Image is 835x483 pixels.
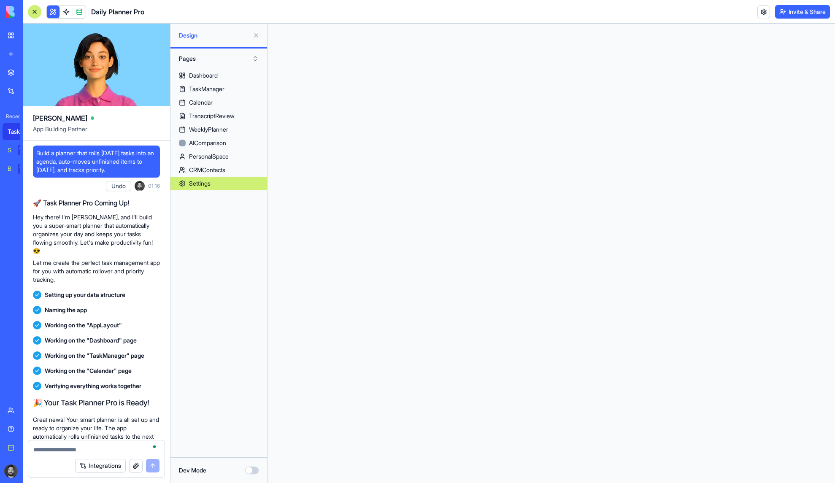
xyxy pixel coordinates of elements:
[189,152,229,161] div: PersonalSpace
[189,85,224,93] div: TaskManager
[45,382,141,390] span: Verifying everything works together
[45,367,132,375] span: Working on the "Calendar" page
[189,112,235,120] div: TranscriptReview
[8,165,12,173] div: Blog Generation Pro
[36,149,157,174] span: Build a planner that rolls [DATE] tasks into an agenda, auto-moves unfinished items to [DATE], an...
[189,139,226,147] div: AIComparison
[33,113,87,123] span: [PERSON_NAME]
[3,160,36,177] a: Blog Generation ProTRY
[45,321,122,329] span: Working on the "AppLayout"
[170,136,267,150] a: AIComparison
[170,150,267,163] a: PersonalSpace
[75,459,126,472] button: Integrations
[179,466,206,475] label: Dev Mode
[6,6,58,18] img: logo
[91,7,144,17] h1: Daily Planner Pro
[33,198,160,208] h2: 🚀 Task Planner Pro Coming Up!
[33,445,159,454] textarea: To enrich screen reader interactions, please activate Accessibility in Grammarly extension settings
[106,181,131,191] button: Undo
[33,213,160,255] p: Hey there! I'm [PERSON_NAME], and I'll build you a super-smart planner that automatically organiz...
[3,142,36,159] a: Social Media Content GeneratorTRY
[45,351,144,360] span: Working on the "TaskManager" page
[3,113,20,120] span: Recent
[170,177,267,190] a: Settings
[170,109,267,123] a: TranscriptReview
[268,24,835,483] iframe: To enrich screen reader interactions, please activate Accessibility in Grammarly extension settings
[189,125,228,134] div: WeeklyPlanner
[3,123,36,140] a: Task Planner Pro
[189,98,213,107] div: Calendar
[189,179,211,188] div: Settings
[170,96,267,109] a: Calendar
[33,397,160,409] h1: 🎉 Your Task Planner Pro is Ready!
[45,291,125,299] span: Setting up your data structure
[135,181,145,191] img: ACg8ocLgOF4bjOymJxKawdIdklYA68NjYQoKYxjRny7HkDiFQmphKnKP_Q=s96-c
[179,31,249,40] span: Design
[189,71,218,80] div: Dashboard
[8,146,12,154] div: Social Media Content Generator
[33,416,160,458] p: Great news! Your smart planner is all set up and ready to organize your life. The app automatical...
[4,464,18,478] img: ACg8ocLgOF4bjOymJxKawdIdklYA68NjYQoKYxjRny7HkDiFQmphKnKP_Q=s96-c
[170,163,267,177] a: CRMContacts
[8,127,31,136] div: Task Planner Pro
[148,183,160,189] span: 01:16
[189,166,225,174] div: CRMContacts
[18,164,31,174] div: TRY
[170,123,267,136] a: WeeklyPlanner
[33,125,160,140] span: App Building Partner
[775,5,830,19] button: Invite & Share
[18,145,31,155] div: TRY
[45,336,137,345] span: Working on the "Dashboard" page
[45,306,87,314] span: Naming the app
[33,259,160,284] p: Let me create the perfect task management app for you with automatic rollover and priority tracking.
[175,52,263,65] button: Pages
[170,69,267,82] a: Dashboard
[170,82,267,96] a: TaskManager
